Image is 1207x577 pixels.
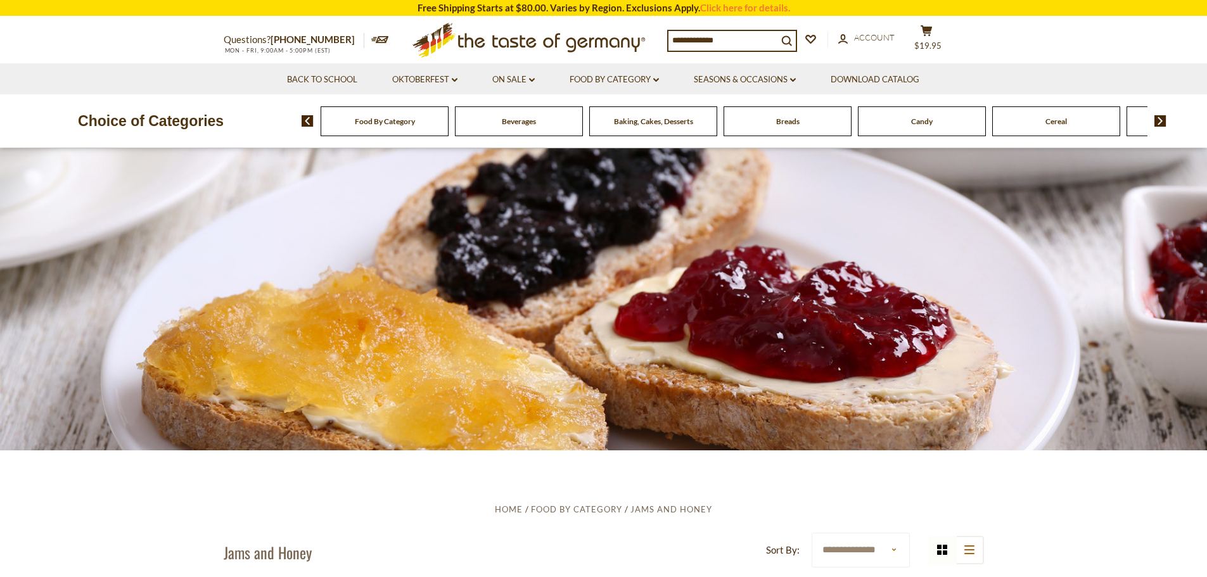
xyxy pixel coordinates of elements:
a: [PHONE_NUMBER] [271,34,355,45]
button: $19.95 [908,25,946,56]
span: $19.95 [914,41,942,51]
label: Sort By: [766,542,800,558]
a: Food By Category [355,117,415,126]
p: Questions? [224,32,364,48]
a: Seasons & Occasions [694,73,796,87]
a: Breads [776,117,800,126]
a: Oktoberfest [392,73,457,87]
a: Download Catalog [831,73,919,87]
span: Account [854,32,895,42]
a: Jams and Honey [630,504,712,514]
img: previous arrow [302,115,314,127]
a: Cereal [1045,117,1067,126]
a: Back to School [287,73,357,87]
a: Account [838,31,895,45]
a: Food By Category [531,504,622,514]
span: MON - FRI, 9:00AM - 5:00PM (EST) [224,47,331,54]
a: Candy [911,117,933,126]
a: Beverages [502,117,536,126]
h1: Jams and Honey [224,543,312,562]
a: Home [495,504,523,514]
a: Click here for details. [700,2,790,13]
a: On Sale [492,73,535,87]
a: Food By Category [570,73,659,87]
a: Baking, Cakes, Desserts [614,117,693,126]
img: next arrow [1154,115,1166,127]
